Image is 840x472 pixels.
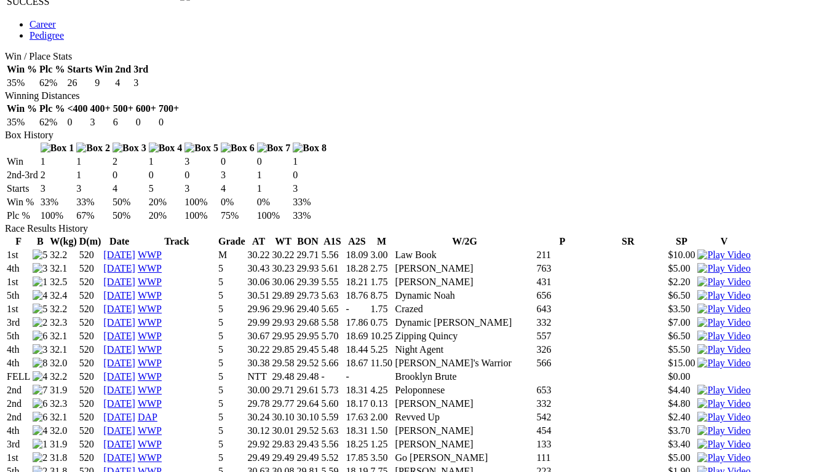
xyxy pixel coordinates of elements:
[590,235,666,248] th: SR
[321,303,344,315] td: 5.65
[39,77,65,89] td: 62%
[103,452,135,463] a: [DATE]
[321,344,344,356] td: 5.48
[536,276,589,288] td: 431
[395,289,535,302] td: Dynamic Noah
[697,425,750,436] a: View replay
[103,344,135,355] a: [DATE]
[296,357,320,369] td: 29.52
[667,344,695,356] td: $5.50
[272,235,295,248] th: WT
[667,303,695,315] td: $3.50
[536,330,589,342] td: 557
[33,358,47,369] img: 8
[697,412,750,423] img: Play Video
[149,143,183,154] img: Box 4
[148,155,183,168] td: 1
[247,276,271,288] td: 30.06
[346,330,369,342] td: 18.69
[697,304,750,315] img: Play Video
[113,103,134,115] th: 500+
[296,330,320,342] td: 29.95
[247,289,271,302] td: 30.51
[536,262,589,275] td: 763
[697,412,750,422] a: View replay
[395,344,535,356] td: Night Agent
[103,290,135,301] a: [DATE]
[697,385,750,395] a: View replay
[66,77,93,89] td: 26
[256,155,291,168] td: 0
[6,169,39,181] td: 2nd-3rd
[40,155,75,168] td: 1
[292,210,327,222] td: 33%
[346,317,369,329] td: 17.86
[138,439,162,449] a: WWP
[321,317,344,329] td: 5.58
[90,103,111,115] th: 400+
[33,277,47,288] img: 1
[395,235,535,248] th: W/2G
[697,452,750,463] a: View replay
[272,303,295,315] td: 29.96
[220,155,255,168] td: 0
[114,77,132,89] td: 4
[536,289,589,302] td: 656
[33,263,47,274] img: 3
[536,303,589,315] td: 643
[6,155,39,168] td: Win
[697,263,750,273] a: View replay
[79,357,102,369] td: 520
[39,116,65,128] td: 62%
[321,330,344,342] td: 5.70
[697,331,750,341] a: View replay
[103,398,135,409] a: [DATE]
[49,235,77,248] th: W(kg)
[138,331,162,341] a: WWP
[33,304,47,315] img: 5
[103,358,135,368] a: [DATE]
[113,116,134,128] td: 6
[220,210,255,222] td: 75%
[370,276,394,288] td: 1.75
[5,223,826,234] div: Race Results History
[76,143,110,154] img: Box 2
[292,169,327,181] td: 0
[66,116,88,128] td: 0
[697,385,750,396] img: Play Video
[218,235,246,248] th: Grade
[218,262,246,275] td: 5
[697,250,750,260] a: View replay
[135,116,157,128] td: 0
[247,330,271,342] td: 30.67
[247,344,271,356] td: 30.22
[184,183,219,195] td: 3
[94,63,113,76] th: Win
[6,235,31,248] th: F
[221,143,255,154] img: Box 6
[395,330,535,342] td: Zipping Quincy
[33,385,47,396] img: 7
[138,344,162,355] a: WWP
[49,357,77,369] td: 32.0
[6,249,31,261] td: 1st
[49,262,77,275] td: 32.1
[370,317,394,329] td: 0.75
[113,143,146,154] img: Box 3
[247,317,271,329] td: 29.99
[296,317,320,329] td: 29.68
[697,439,750,449] a: View replay
[697,344,750,355] img: Play Video
[33,290,47,301] img: 4
[220,183,255,195] td: 4
[103,425,135,436] a: [DATE]
[148,183,183,195] td: 5
[79,276,102,288] td: 520
[321,235,344,248] th: A1S
[76,183,111,195] td: 3
[49,276,77,288] td: 32.5
[76,210,111,222] td: 67%
[218,289,246,302] td: 5
[79,317,102,329] td: 520
[6,63,38,76] th: Win %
